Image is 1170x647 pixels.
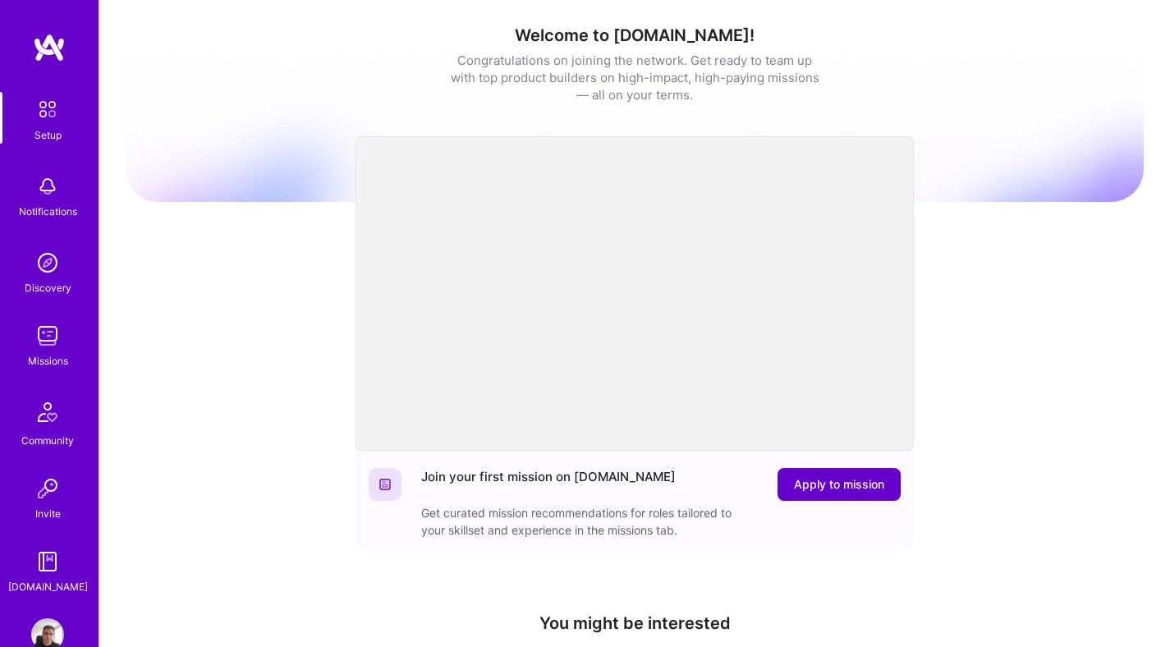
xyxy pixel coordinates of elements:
div: Community [21,432,74,449]
div: Missions [28,352,68,369]
img: logo [33,33,66,62]
span: Apply to mission [794,476,884,493]
img: discovery [31,246,64,279]
img: setup [30,92,65,126]
div: [DOMAIN_NAME] [8,578,88,595]
img: Community [28,392,67,432]
div: Setup [34,126,62,144]
h1: Welcome to [DOMAIN_NAME]! [126,25,1144,45]
div: Congratulations on joining the network. Get ready to team up with top product builders on high-im... [450,52,819,103]
div: Discovery [25,279,71,296]
img: Website [379,478,392,491]
div: Get curated mission recommendations for roles tailored to your skillset and experience in the mis... [421,504,750,539]
h4: You might be interested [356,613,914,633]
div: Invite [35,505,61,522]
button: Apply to mission [778,468,901,501]
img: guide book [31,545,64,578]
img: teamwork [31,319,64,352]
img: Invite [31,472,64,505]
iframe: video [356,136,914,451]
img: bell [31,170,64,203]
div: Notifications [19,203,77,220]
div: Join your first mission on [DOMAIN_NAME] [421,468,676,501]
